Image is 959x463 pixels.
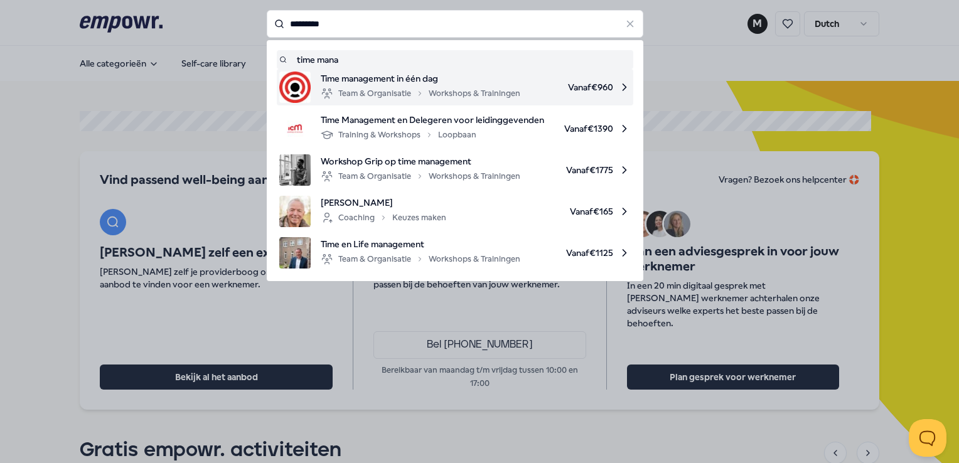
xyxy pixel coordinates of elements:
a: product imageTime Management en Delegeren voor leidinggevendenTraining & WorkshopsLoopbaanVanaf€1390 [279,113,631,144]
iframe: Help Scout Beacon - Open [909,419,946,457]
div: Coaching Keuzes maken [321,210,446,225]
span: Vanaf € 1775 [530,154,631,186]
img: product image [279,237,311,269]
span: Vanaf € 165 [456,196,631,227]
span: Time Management en Delegeren voor leidinggevenden [321,113,544,127]
span: Vanaf € 1390 [554,113,631,144]
div: Team & Organisatie Workshops & Trainingen [321,86,520,101]
span: Time en Life management [321,237,520,251]
a: product imageTime management in één dagTeam & OrganisatieWorkshops & TrainingenVanaf€960 [279,72,631,103]
img: product image [279,154,311,186]
div: Team & Organisatie Workshops & Trainingen [321,169,520,184]
a: product image[PERSON_NAME]CoachingKeuzes makenVanaf€165 [279,196,631,227]
span: Vanaf € 1125 [530,237,631,269]
span: Vanaf € 960 [530,72,631,103]
a: time mana [279,53,631,67]
span: Workshop Grip op time management [321,154,520,168]
a: product imageTime en Life managementTeam & OrganisatieWorkshops & TrainingenVanaf€1125 [279,237,631,269]
img: product image [279,72,311,103]
div: Training & Workshops Loopbaan [321,127,476,142]
img: product image [279,196,311,227]
span: [PERSON_NAME] [321,196,446,210]
img: product image [279,113,311,144]
span: Time management in één dag [321,72,520,85]
a: product imageWorkshop Grip op time managementTeam & OrganisatieWorkshops & TrainingenVanaf€1775 [279,154,631,186]
div: Team & Organisatie Workshops & Trainingen [321,252,520,267]
input: Search for products, categories or subcategories [267,10,643,38]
